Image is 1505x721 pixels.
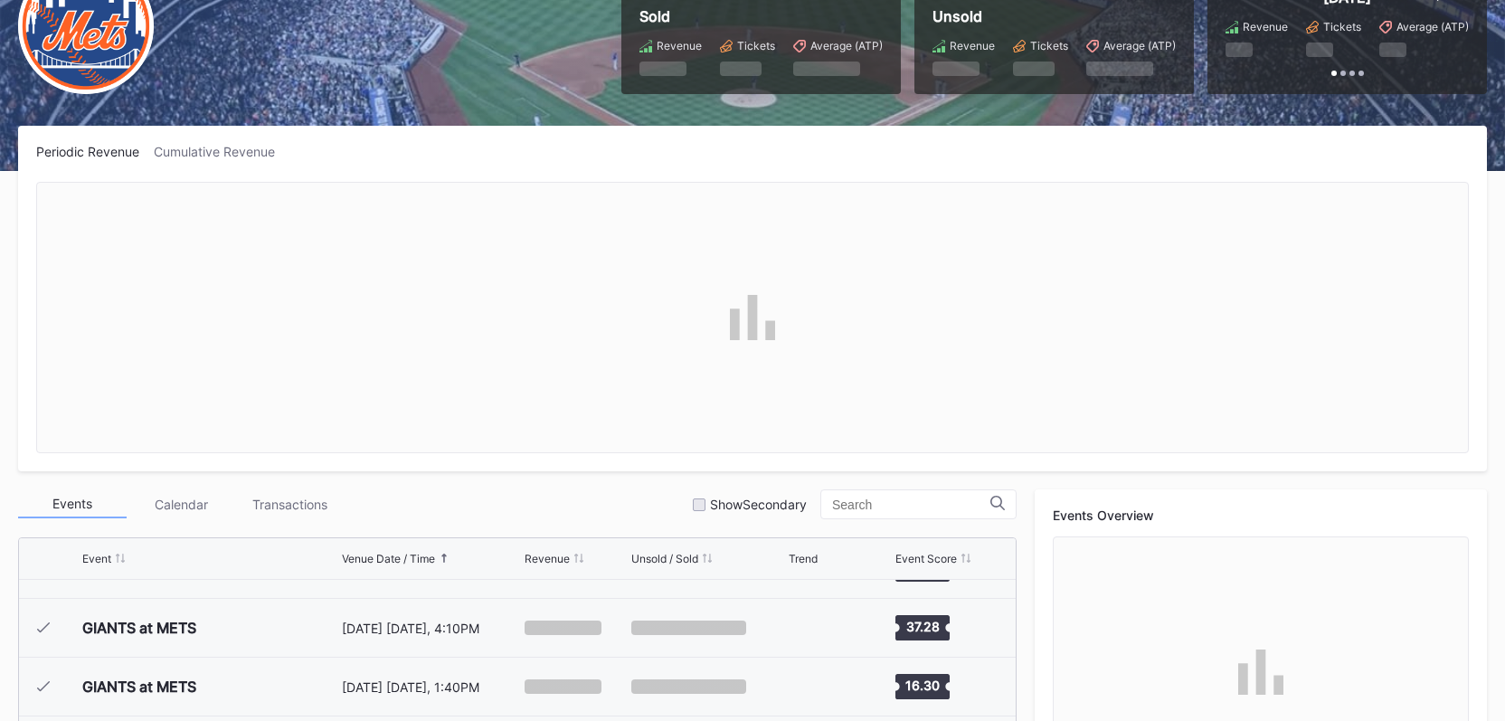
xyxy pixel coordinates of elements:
[810,39,883,52] div: Average (ATP)
[1053,508,1469,523] div: Events Overview
[342,679,520,695] div: [DATE] [DATE], 1:40PM
[832,498,990,512] input: Search
[789,552,818,565] div: Trend
[737,39,775,52] div: Tickets
[1323,20,1361,33] div: Tickets
[932,7,1176,25] div: Unsold
[342,621,520,636] div: [DATE] [DATE], 4:10PM
[631,552,698,565] div: Unsold / Sold
[82,552,111,565] div: Event
[789,664,843,709] svg: Chart title
[235,490,344,518] div: Transactions
[710,497,807,512] div: Show Secondary
[950,39,995,52] div: Revenue
[342,552,435,565] div: Venue Date / Time
[525,552,570,565] div: Revenue
[1243,20,1288,33] div: Revenue
[657,39,702,52] div: Revenue
[1103,39,1176,52] div: Average (ATP)
[18,490,127,518] div: Events
[36,144,154,159] div: Periodic Revenue
[127,490,235,518] div: Calendar
[639,7,883,25] div: Sold
[1030,39,1068,52] div: Tickets
[895,552,957,565] div: Event Score
[82,619,196,637] div: GIANTS at METS
[789,605,843,650] svg: Chart title
[154,144,289,159] div: Cumulative Revenue
[905,678,940,693] text: 16.30
[82,678,196,696] div: GIANTS at METS
[906,619,940,634] text: 37.28
[1396,20,1469,33] div: Average (ATP)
